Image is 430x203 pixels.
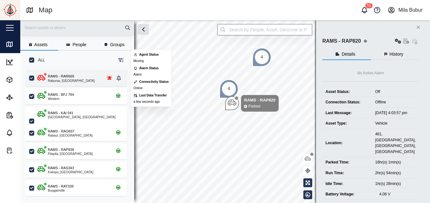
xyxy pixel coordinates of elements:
[48,79,95,83] div: Raburua, [GEOGRAPHIC_DATA]
[48,97,74,101] div: Western
[326,181,369,187] div: Idle Time:
[252,48,271,67] div: Map marker
[48,165,74,171] div: RAMS - RAS343
[16,41,30,48] div: Map
[48,134,92,137] div: Rabaul, [GEOGRAPHIC_DATA]
[326,159,369,165] div: Parked Time:
[217,24,312,35] input: Search by People, Asset, Geozone or Place
[34,58,45,63] label: ALL
[48,74,74,79] div: RAMS - RAR669
[3,3,17,17] img: Main Logo
[379,191,416,197] div: 4.06 V
[398,6,422,14] div: Mila Bubur
[389,52,403,56] span: History
[326,120,369,126] div: Asset Type:
[375,181,416,187] div: 1hr(s) 28min(s)
[342,52,355,56] span: Details
[16,129,35,136] div: Alarms
[73,42,86,47] span: People
[385,6,425,15] button: Mila Bubur
[24,23,130,33] input: Search assets or drivers
[375,131,416,155] div: 461, [GEOGRAPHIC_DATA], [GEOGRAPHIC_DATA], [GEOGRAPHIC_DATA]
[16,76,35,83] div: Assets
[375,120,416,126] div: Vehicle
[326,89,369,95] div: Asset Status:
[375,170,416,176] div: 2hr(s) 54min(s)
[261,54,263,61] div: 4
[20,20,430,203] canvas: Map
[139,66,159,71] div: Alarm Status
[248,103,260,109] div: Parked
[48,189,73,192] div: Bougainville
[326,99,369,105] div: Connection Status:
[48,184,73,189] div: RAMS - RAT339
[110,42,124,47] span: Groups
[16,58,43,65] div: Dashboard
[48,152,93,156] div: Pilapila, [GEOGRAPHIC_DATA]
[48,171,93,174] div: Kokopo, [GEOGRAPHIC_DATA]
[16,147,33,154] div: Tasks
[25,68,134,198] div: grid
[228,85,230,92] div: 4
[48,92,74,97] div: RAMS - BFJ 794
[326,140,369,146] div: Location:
[39,5,53,16] div: Map
[326,110,369,116] div: Last Message:
[16,112,37,119] div: Reports
[48,147,74,152] div: RAMS - RAP938
[48,116,116,119] div: [GEOGRAPHIC_DATA], [GEOGRAPHIC_DATA]
[134,58,144,64] div: Moving
[139,52,159,57] div: Agent Status
[244,97,275,103] div: RAMS - RAP820
[357,70,384,76] div: No Active Alarm
[322,37,361,45] div: RAMS - RAP820
[225,95,279,112] div: Map marker
[219,79,238,98] div: Map marker
[34,42,47,47] span: Assets
[375,159,416,165] div: 16hr(s) 1min(s)
[375,89,416,95] div: Off
[48,129,74,134] div: RAMS - RAO837
[48,110,73,116] div: RAMS - KAI 041
[326,191,373,197] div: Battery Voltage:
[375,99,416,105] div: Offline
[365,3,372,8] div: 50
[326,170,369,176] div: Run Time:
[16,94,31,101] div: Sites
[375,110,416,116] div: [DATE] 4:03:57 pm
